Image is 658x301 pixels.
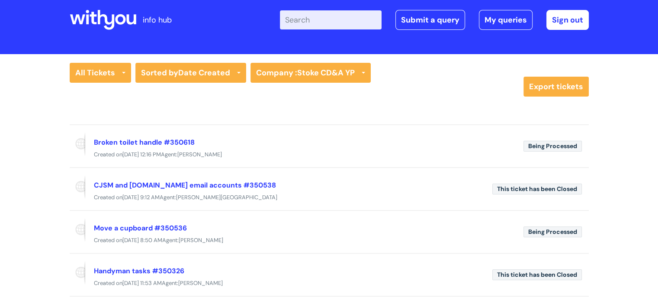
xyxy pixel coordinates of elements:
[122,151,161,158] span: [DATE] 12:16 PM
[70,149,589,160] div: Created on Agent:
[297,68,355,78] strong: Stoke CD&A YP
[94,223,187,233] a: Move a cupboard #350536
[280,10,382,29] input: Search
[122,194,160,201] span: [DATE] 9:12 AM
[176,194,277,201] span: [PERSON_NAME][GEOGRAPHIC_DATA]
[523,77,589,97] a: Export tickets
[122,279,162,287] span: [DATE] 11:53 AM
[70,235,589,246] div: Created on Agent:
[135,63,246,83] a: Sorted byDate Created
[395,10,465,30] a: Submit a query
[178,279,223,287] span: [PERSON_NAME]
[492,184,582,194] span: This ticket has been Closed
[178,68,230,78] b: Date Created
[250,63,371,83] a: Company :Stoke CD&A YP
[122,236,162,244] span: [DATE] 8:50 AM
[94,181,276,190] a: CJSM and [DOMAIN_NAME] email accounts #350538
[70,192,589,203] div: Created on Agent:
[177,151,222,158] span: [PERSON_NAME]
[492,269,582,280] span: This ticket has been Closed
[70,218,85,242] span: Reported via portal
[94,266,184,275] a: Handyman tasks #350326
[70,132,85,156] span: Reported via portal
[70,261,85,285] span: Reported via portal
[70,175,85,199] span: Reported via portal
[280,10,589,30] div: | -
[143,13,172,27] p: info hub
[179,236,223,244] span: [PERSON_NAME]
[94,138,195,147] a: Broken toilet handle #350618
[546,10,589,30] a: Sign out
[523,227,582,237] span: Being Processed
[479,10,533,30] a: My queries
[523,141,582,152] span: Being Processed
[70,63,131,83] a: All Tickets
[70,278,589,289] div: Created on Agent:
